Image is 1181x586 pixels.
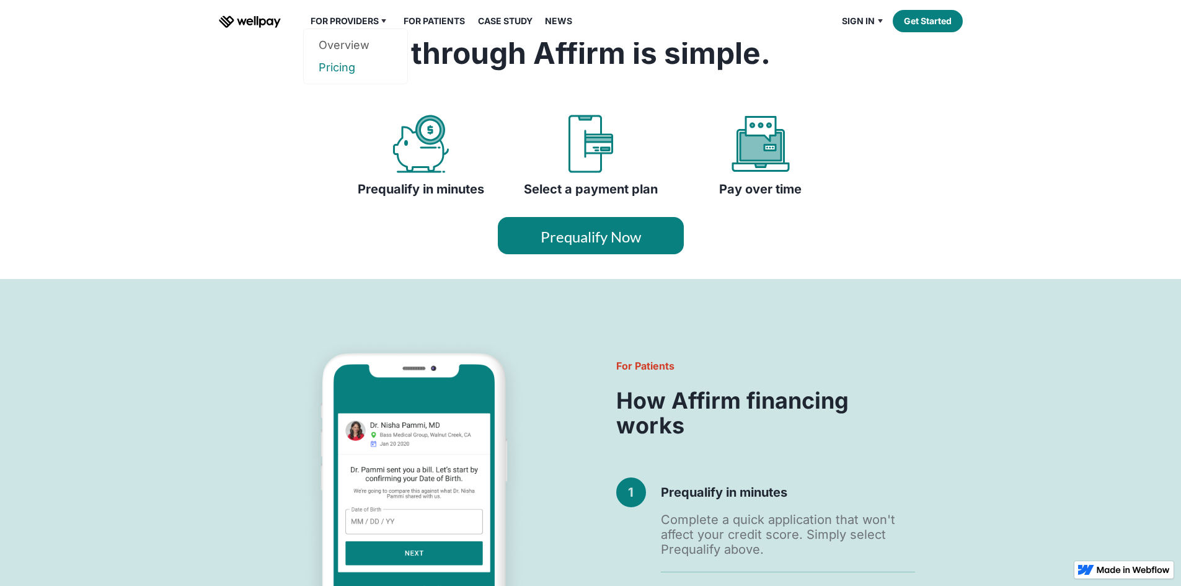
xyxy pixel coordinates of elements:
[719,181,802,197] h4: Pay over time
[358,181,484,197] h4: Prequalify in minutes
[396,14,472,29] a: For Patients
[834,14,893,29] div: Sign in
[661,477,915,507] h4: Prequalify in minutes
[303,14,397,29] div: For Providers
[303,29,408,84] nav: For Providers
[616,388,915,438] h3: How Affirm financing works
[319,56,392,79] a: Pricing
[842,14,875,29] div: Sign in
[524,181,658,197] h4: Select a payment plan
[661,512,915,557] div: Complete a quick application that won't affect your credit score. Simply select Prequalify above.
[219,14,281,29] a: home
[471,14,540,29] a: Case Study
[368,5,814,69] h2: Paying medical expenses through Affirm is simple.
[311,14,379,29] div: For Providers
[1097,566,1170,574] img: Made in Webflow
[498,217,684,254] a: Prequalify Now - Affirm Financing (opens in modal)
[893,10,963,32] a: Get Started
[616,358,915,373] h6: For Patients
[619,480,644,505] div: 1
[537,14,580,29] a: News
[319,34,392,56] a: Overview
